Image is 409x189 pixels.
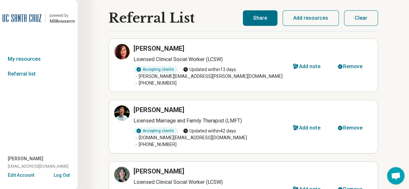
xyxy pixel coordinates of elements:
[243,10,277,26] button: Share
[8,155,43,162] span: [PERSON_NAME]
[299,64,320,69] div: Add note
[183,66,236,73] span: Updated within 13 days
[387,167,404,184] div: Open chat
[134,56,285,63] p: Licensed Clinical Social Worker (LCSW)
[285,120,330,136] button: Add note
[3,10,41,26] img: University of California at Santa Cruz
[8,163,69,169] span: [EMAIL_ADDRESS][DOMAIN_NAME]
[134,134,247,141] span: [DOMAIN_NAME][EMAIL_ADDRESS][DOMAIN_NAME]
[183,128,236,134] span: Updated within 42 days
[134,73,283,80] span: [PERSON_NAME][EMAIL_ADDRESS][PERSON_NAME][DOMAIN_NAME]
[49,13,75,18] div: powered by
[283,10,339,26] button: Add resources
[134,141,177,148] span: [PHONE_NUMBER]
[344,10,378,26] button: Clear
[343,125,362,131] div: Remove
[299,125,320,131] div: Add note
[8,172,34,179] button: Edit Account
[134,178,285,186] p: Licensed Clinical Social Worker (LCSW)
[343,64,362,69] div: Remove
[134,117,285,125] p: Licensed Marriage and Family Therapist (LMFT)
[134,80,177,87] span: [PHONE_NUMBER]
[134,66,178,73] div: Accepting clients
[3,10,75,26] a: University of California at Santa Cruzpowered by
[134,105,184,114] h3: [PERSON_NAME]
[134,44,184,53] h3: [PERSON_NAME]
[285,59,330,74] button: Add note
[330,120,372,136] button: Remove
[54,172,70,177] button: Log Out
[134,167,184,176] h3: [PERSON_NAME]
[330,59,372,74] button: Remove
[134,127,178,134] div: Accepting clients
[109,11,195,26] h1: Referral List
